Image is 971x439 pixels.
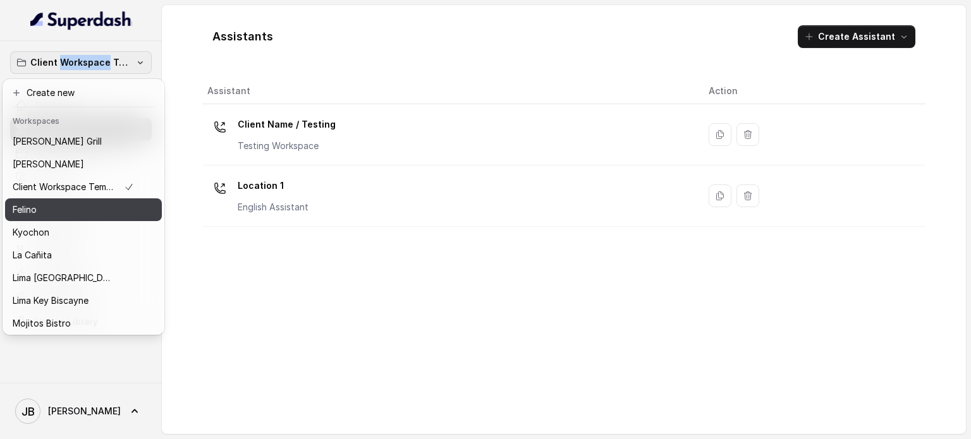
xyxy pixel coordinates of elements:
[13,316,71,331] p: Mojitos Bistro
[10,51,152,74] button: Client Workspace Template
[13,179,114,195] p: Client Workspace Template
[13,270,114,286] p: Lima [GEOGRAPHIC_DATA]
[13,157,84,172] p: [PERSON_NAME]
[13,134,102,149] p: [PERSON_NAME] Grill
[13,202,37,217] p: Felino
[5,110,162,130] header: Workspaces
[5,81,162,104] button: Create new
[3,79,164,335] div: Client Workspace Template
[13,248,52,263] p: La Cañita
[13,225,49,240] p: Kyochon
[30,55,131,70] p: Client Workspace Template
[13,293,89,308] p: Lima Key Biscayne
